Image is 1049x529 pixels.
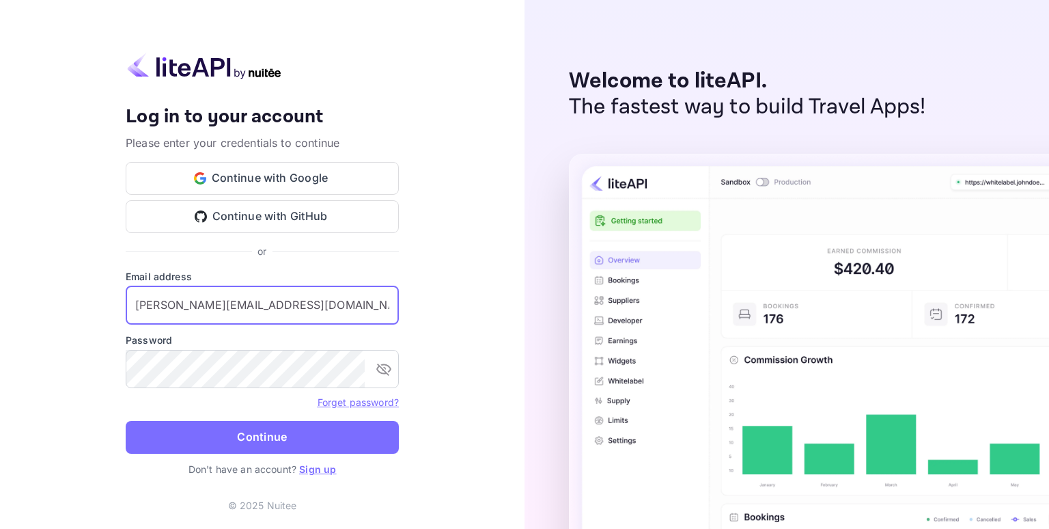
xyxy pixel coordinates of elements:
[126,286,399,325] input: Enter your email address
[257,244,266,258] p: or
[126,53,283,79] img: liteapi
[299,463,336,475] a: Sign up
[126,200,399,233] button: Continue with GitHub
[126,421,399,454] button: Continue
[318,395,399,409] a: Forget password?
[318,396,399,408] a: Forget password?
[569,94,926,120] p: The fastest way to build Travel Apps!
[126,462,399,476] p: Don't have an account?
[126,162,399,195] button: Continue with Google
[370,355,397,383] button: toggle password visibility
[126,269,399,284] label: Email address
[126,105,399,129] h4: Log in to your account
[569,68,926,94] p: Welcome to liteAPI.
[126,135,399,151] p: Please enter your credentials to continue
[228,498,297,513] p: © 2025 Nuitee
[126,333,399,347] label: Password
